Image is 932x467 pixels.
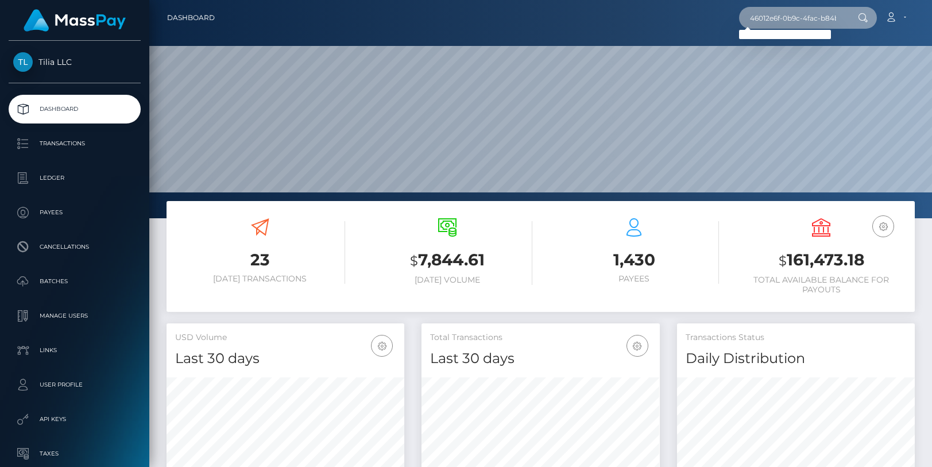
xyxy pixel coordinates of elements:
a: Dashboard [167,6,215,30]
span: Tilia LLC [9,57,141,67]
p: Links [13,342,136,359]
p: Cancellations [13,238,136,256]
h6: [DATE] Volume [362,275,532,285]
small: $ [410,253,418,269]
img: MassPay Logo [24,9,126,32]
p: Payees [13,204,136,221]
h6: Total Available Balance for Payouts [736,275,906,295]
h5: Total Transactions [430,332,651,344]
h3: 161,473.18 [736,249,906,272]
h3: 23 [175,249,345,271]
h3: 7,844.61 [362,249,532,272]
a: User Profile [9,370,141,399]
a: Cancellations [9,233,141,261]
h6: Payees [550,274,720,284]
h5: Transactions Status [686,332,906,344]
p: Transactions [13,135,136,152]
a: Manage Users [9,302,141,330]
h4: Last 30 days [175,349,396,369]
p: Ledger [13,169,136,187]
a: Transactions [9,129,141,158]
h4: Daily Distribution [686,349,906,369]
a: Batches [9,267,141,296]
p: Batches [13,273,136,290]
a: API Keys [9,405,141,434]
h5: USD Volume [175,332,396,344]
p: Manage Users [13,307,136,325]
h4: Last 30 days [430,349,651,369]
a: Links [9,336,141,365]
h3: 1,430 [550,249,720,271]
p: API Keys [13,411,136,428]
small: $ [779,253,787,269]
p: User Profile [13,376,136,393]
a: Dashboard [9,95,141,123]
input: Search... [739,7,847,29]
p: Dashboard [13,101,136,118]
a: Ledger [9,164,141,192]
h6: [DATE] Transactions [175,274,345,284]
a: Payees [9,198,141,227]
img: Tilia LLC [13,52,33,72]
p: Taxes [13,445,136,462]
